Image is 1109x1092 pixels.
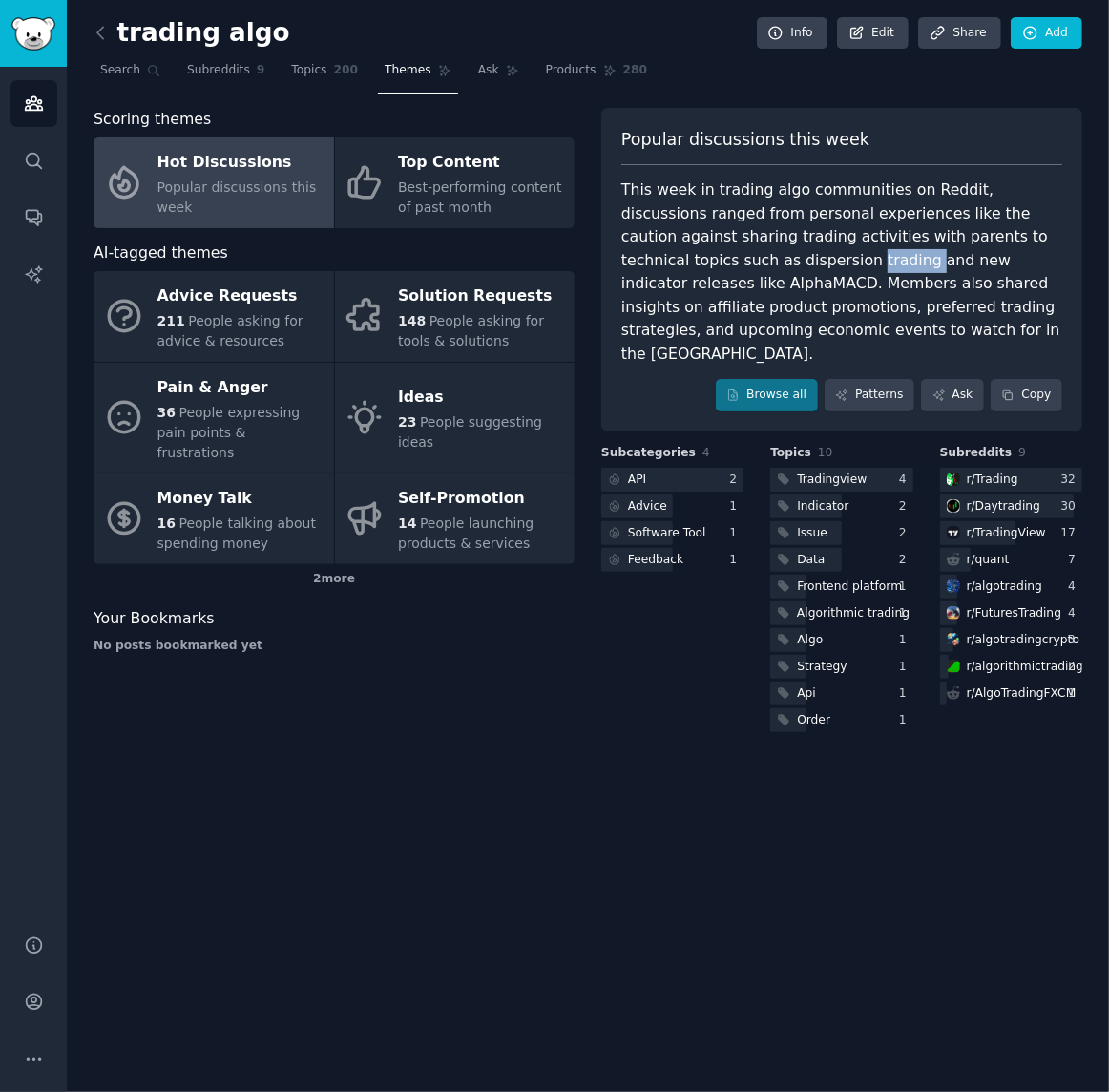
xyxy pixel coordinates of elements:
[335,137,575,228] a: Top ContentBest-performing content of past month
[940,468,1082,492] a: Tradingr/Trading32
[967,632,1080,649] div: r/ algotradingcrypto
[770,445,811,462] span: Topics
[1060,472,1082,489] div: 32
[94,638,575,655] div: No posts bookmarked yet
[730,498,744,515] div: 1
[398,414,542,450] span: People suggesting ideas
[621,178,1062,366] div: This week in trading algo communities on Reddit, discussions ranged from personal experiences lik...
[1011,17,1082,50] a: Add
[947,499,960,513] img: Daytrading
[478,62,499,79] span: Ask
[797,712,830,729] div: Order
[180,55,271,94] a: Subreddits9
[1068,552,1082,569] div: 7
[385,62,431,79] span: Themes
[967,659,1084,676] div: r/ algorithmictrading
[398,313,426,328] span: 148
[187,62,250,79] span: Subreddits
[797,498,848,515] div: Indicator
[11,17,55,51] img: GummySearch logo
[770,468,912,492] a: Tradingview4
[797,605,910,622] div: Algorithmic trading
[94,363,334,473] a: Pain & Anger36People expressing pain points & frustrations
[94,108,211,132] span: Scoring themes
[921,379,984,411] a: Ask
[94,473,334,564] a: Money Talk16People talking about spending money
[770,521,912,545] a: Issue2
[947,633,960,646] img: algotradingcrypto
[940,521,1082,545] a: TradingViewr/TradingView17
[757,17,827,50] a: Info
[1060,498,1082,515] div: 30
[157,179,317,215] span: Popular discussions this week
[770,494,912,518] a: Indicator2
[378,55,458,94] a: Themes
[947,579,960,593] img: algotrading
[94,18,290,49] h2: trading algo
[398,515,534,551] span: People launching products & services
[628,525,706,542] div: Software Tool
[967,472,1018,489] div: r/ Trading
[940,575,1082,598] a: algotradingr/algotrading4
[157,313,185,328] span: 211
[157,313,303,348] span: People asking for advice & resources
[770,601,912,625] a: Algorithmic trading1
[1018,446,1026,459] span: 9
[770,548,912,572] a: Data2
[94,607,215,631] span: Your Bookmarks
[398,148,565,178] div: Top Content
[398,179,562,215] span: Best-performing content of past month
[797,578,902,596] div: Frontend platform
[94,55,167,94] a: Search
[539,55,654,94] a: Products280
[334,62,359,79] span: 200
[770,628,912,652] a: Algo1
[702,446,710,459] span: 4
[730,552,744,569] div: 1
[797,525,827,542] div: Issue
[797,552,825,569] div: Data
[940,682,1082,705] a: r/AlgoTradingFXCM1
[1068,685,1082,703] div: 1
[601,468,743,492] a: API2
[471,55,526,94] a: Ask
[899,712,913,729] div: 1
[825,379,914,411] a: Patterns
[398,313,544,348] span: People asking for tools & solutions
[1068,659,1082,676] div: 2
[157,515,317,551] span: People talking about spending money
[601,521,743,545] a: Software Tool1
[899,659,913,676] div: 1
[940,494,1082,518] a: Daytradingr/Daytrading30
[770,575,912,598] a: Frontend platform1
[398,414,416,430] span: 23
[716,379,818,411] a: Browse all
[257,62,265,79] span: 9
[797,659,847,676] div: Strategy
[967,525,1046,542] div: r/ TradingView
[947,526,960,539] img: TradingView
[899,498,913,515] div: 2
[967,498,1040,515] div: r/ Daytrading
[1068,605,1082,622] div: 4
[601,548,743,572] a: Feedback1
[335,363,575,473] a: Ideas23People suggesting ideas
[621,128,869,152] span: Popular discussions this week
[770,708,912,732] a: Order1
[157,515,176,531] span: 16
[947,660,960,673] img: algorithmictrading
[157,282,324,312] div: Advice Requests
[899,685,913,703] div: 1
[991,379,1062,411] button: Copy
[623,62,648,79] span: 280
[546,62,596,79] span: Products
[601,445,696,462] span: Subcategories
[730,472,744,489] div: 2
[1060,525,1082,542] div: 17
[157,405,176,420] span: 36
[947,472,960,486] img: Trading
[940,601,1082,625] a: FuturesTradingr/FuturesTrading4
[899,552,913,569] div: 2
[628,472,646,489] div: API
[94,271,334,362] a: Advice Requests211People asking for advice & resources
